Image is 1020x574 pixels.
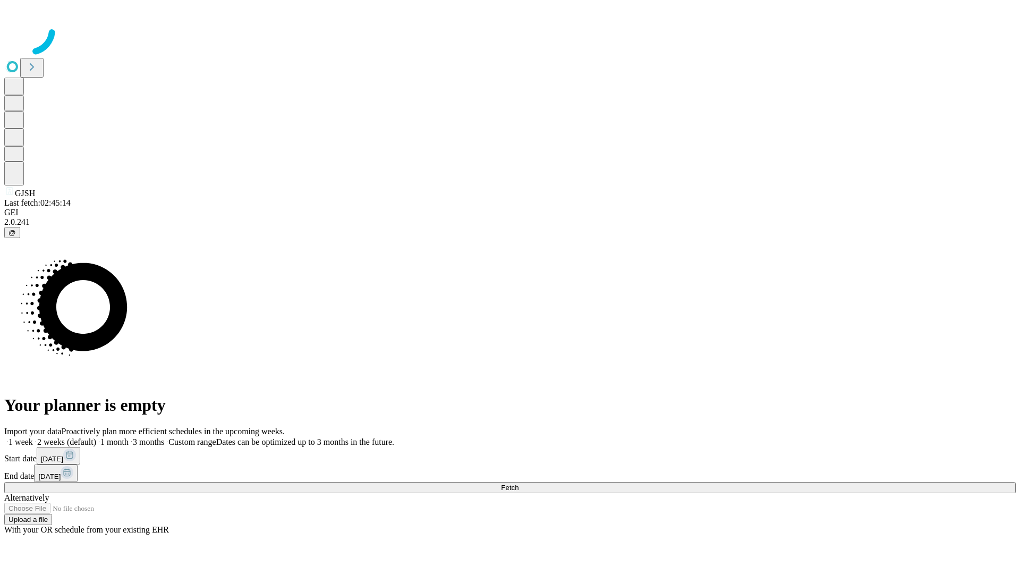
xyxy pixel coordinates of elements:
[4,482,1016,493] button: Fetch
[216,437,394,446] span: Dates can be optimized up to 3 months in the future.
[4,447,1016,465] div: Start date
[8,437,33,446] span: 1 week
[37,437,96,446] span: 2 weeks (default)
[41,455,63,463] span: [DATE]
[4,514,52,525] button: Upload a file
[4,465,1016,482] div: End date
[4,525,169,534] span: With your OR schedule from your existing EHR
[8,229,16,237] span: @
[133,437,164,446] span: 3 months
[34,465,78,482] button: [DATE]
[15,189,35,198] span: GJSH
[4,493,49,502] span: Alternatively
[501,484,518,492] span: Fetch
[4,427,62,436] span: Import your data
[38,472,61,480] span: [DATE]
[37,447,80,465] button: [DATE]
[4,208,1016,217] div: GEI
[4,198,71,207] span: Last fetch: 02:45:14
[62,427,285,436] span: Proactively plan more efficient schedules in the upcoming weeks.
[100,437,129,446] span: 1 month
[4,227,20,238] button: @
[168,437,216,446] span: Custom range
[4,217,1016,227] div: 2.0.241
[4,395,1016,415] h1: Your planner is empty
